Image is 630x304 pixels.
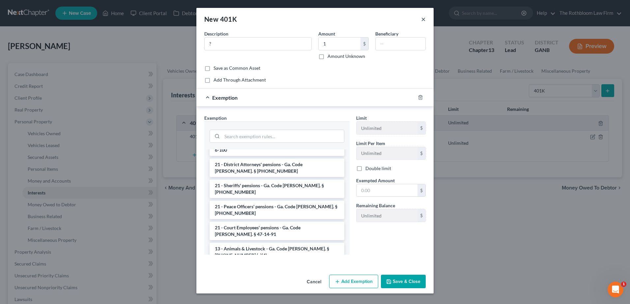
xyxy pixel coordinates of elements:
[360,38,368,50] div: $
[210,243,344,261] li: 13 - Animals & Livestock - Ga. Code [PERSON_NAME]. § [PHONE_NUMBER] (a)(4)
[210,180,344,198] li: 21 - Sheriffs' pensions - Ga. Code [PERSON_NAME]. § [PHONE_NUMBER]
[381,275,426,289] button: Save & Close
[357,209,417,222] input: --
[417,184,425,197] div: $
[222,130,344,142] input: Search exemption rules...
[212,94,238,101] span: Exemption
[214,77,266,83] label: Add Through Attachment
[210,222,344,240] li: 21 - Court Employees' pensions - Ga. Code [PERSON_NAME]. § 47-14-91
[621,282,626,287] span: 1
[356,202,395,209] label: Remaining Balance
[356,140,385,147] label: Limit Per Item
[357,147,417,160] input: --
[365,165,391,172] label: Double limit
[210,159,344,177] li: 21 - District Attorneys' pensions - Ga. Code [PERSON_NAME]. § [PHONE_NUMBER]
[214,65,260,71] label: Save as Common Asset
[205,38,311,50] input: Describe...
[375,30,398,37] label: Beneficiary
[376,38,425,50] input: --
[204,115,227,121] span: Exemption
[204,14,237,24] div: New 401K
[357,184,417,197] input: 0.00
[319,38,360,50] input: 0.00
[356,115,367,121] span: Limit
[318,30,335,37] label: Amount
[417,122,425,134] div: $
[356,178,395,183] span: Exempted Amount
[417,147,425,160] div: $
[329,275,378,289] button: Add Exemption
[608,282,623,297] iframe: Intercom live chat
[204,31,228,37] span: Description
[357,122,417,134] input: --
[417,209,425,222] div: $
[328,53,365,60] label: Amount Unknown
[301,275,327,289] button: Cancel
[210,201,344,219] li: 21 - Peace Officers' pensions - Ga. Code [PERSON_NAME]. § [PHONE_NUMBER]
[421,15,426,23] button: ×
